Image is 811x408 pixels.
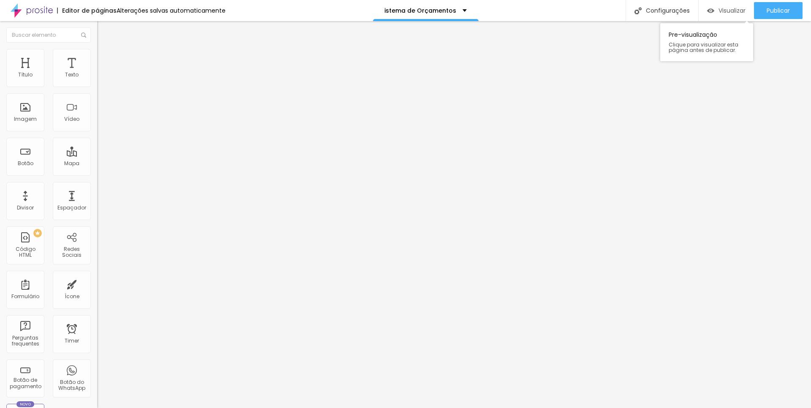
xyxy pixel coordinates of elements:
[17,205,34,211] div: Divisor
[55,246,88,258] div: Redes Sociais
[699,2,754,19] button: Visualizar
[634,7,642,14] img: Icone
[384,8,456,14] p: istema de Orçamentos
[11,294,39,299] div: Formulário
[18,160,33,166] div: Botão
[64,160,79,166] div: Mapa
[14,116,37,122] div: Imagem
[57,205,86,211] div: Espaçador
[8,246,42,258] div: Código HTML
[16,401,35,407] div: Novo
[81,33,86,38] img: Icone
[65,338,79,344] div: Timer
[754,2,803,19] button: Publicar
[65,294,79,299] div: Ícone
[55,379,88,392] div: Botão do WhatsApp
[707,7,714,14] img: view-1.svg
[18,72,33,78] div: Título
[117,8,226,14] div: Alterações salvas automaticamente
[57,8,117,14] div: Editor de páginas
[64,116,79,122] div: Vídeo
[718,7,746,14] span: Visualizar
[6,27,91,43] input: Buscar elemento
[97,21,811,408] iframe: Editor
[65,72,79,78] div: Texto
[767,7,790,14] span: Publicar
[669,42,745,53] span: Clique para visualizar esta página antes de publicar.
[8,377,42,389] div: Botão de pagamento
[660,23,753,61] div: Pre-visualização
[8,335,42,347] div: Perguntas frequentes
